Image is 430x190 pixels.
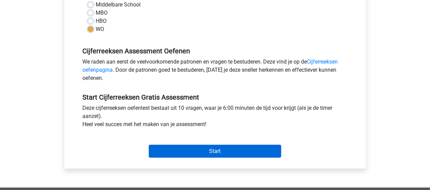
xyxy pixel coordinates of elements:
div: Deze cijferreeksen oefentest bestaat uit 10 vragen, waar je 6:00 minuten de tijd voor krijgt (als... [78,104,353,131]
div: We raden aan eerst de veelvoorkomende patronen en vragen te bestuderen. Deze vind je op de . Door... [78,58,353,85]
label: WO [96,25,105,33]
h5: Start Cijferreeksen Gratis Assessment [83,93,348,101]
label: Middelbare School [96,1,141,9]
label: HBO [96,17,107,25]
label: MBO [96,9,108,17]
input: Start [149,145,281,158]
h5: Cijferreeksen Assessment Oefenen [83,47,348,55]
